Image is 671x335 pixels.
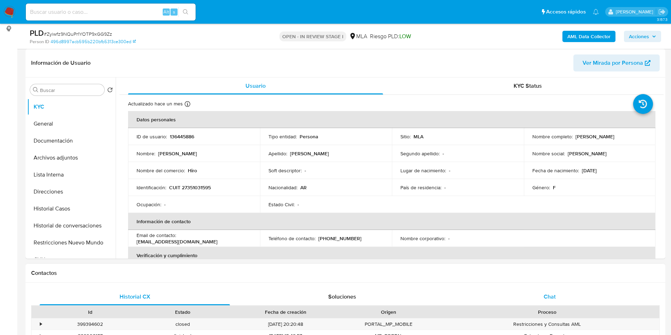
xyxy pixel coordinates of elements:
[562,31,615,42] button: AML Data Collector
[658,8,666,16] a: Salir
[444,184,446,191] p: -
[30,27,44,39] b: PLD
[342,318,435,330] div: PORTAL_MP_MOBILE
[567,31,611,42] b: AML Data Collector
[27,149,116,166] button: Archivos adjuntos
[120,293,150,301] span: Historial CX
[268,150,287,157] p: Apellido :
[268,235,316,242] p: Teléfono de contacto :
[448,235,450,242] p: -
[413,133,423,140] p: MLA
[370,33,411,40] span: Riesgo PLD:
[33,87,39,93] button: Buscar
[137,232,176,238] p: Email de contacto :
[400,167,446,174] p: Lugar de nacimiento :
[163,8,169,15] span: Alt
[349,33,367,40] div: MLA
[305,167,306,174] p: -
[107,87,113,95] button: Volver al orden por defecto
[568,150,607,157] p: [PERSON_NAME]
[137,318,229,330] div: closed
[245,82,266,90] span: Usuario
[128,111,655,128] th: Datos personales
[178,7,193,17] button: search-icon
[44,318,137,330] div: 399394602
[400,184,441,191] p: País de residencia :
[400,150,440,157] p: Segundo apellido :
[400,133,411,140] p: Sitio :
[137,184,166,191] p: Identificación :
[546,8,586,16] span: Accesos rápidos
[128,213,655,230] th: Información de contacto
[290,150,329,157] p: [PERSON_NAME]
[297,201,299,208] p: -
[27,217,116,234] button: Historial de conversaciones
[575,133,614,140] p: [PERSON_NAME]
[268,167,302,174] p: Soft descriptor :
[300,133,318,140] p: Persona
[51,39,136,45] a: 496d8997acb595b220bfb5313ce300ed
[27,132,116,149] button: Documentación
[27,251,116,268] button: CVU
[44,30,112,37] span: # Zyiwfz9NQuPr1YOTP9xGG9Zz
[31,270,660,277] h1: Contactos
[27,234,116,251] button: Restricciones Nuevo Mundo
[268,133,297,140] p: Tipo entidad :
[442,150,444,157] p: -
[188,167,197,174] p: Hiro
[318,235,361,242] p: [PHONE_NUMBER]
[128,100,183,107] p: Actualizado hace un mes
[27,166,116,183] button: Lista Interna
[229,318,342,330] div: [DATE] 20:20:48
[173,8,175,15] span: s
[137,167,185,174] p: Nombre del comercio :
[40,321,42,328] div: •
[27,183,116,200] button: Direcciones
[234,308,337,316] div: Fecha de creación
[573,54,660,71] button: Ver Mirada por Persona
[279,31,346,41] p: OPEN - IN REVIEW STAGE I
[593,9,599,15] a: Notificaciones
[128,247,655,264] th: Verificación y cumplimiento
[435,318,659,330] div: Restricciones y Consultas AML
[347,308,430,316] div: Origen
[616,8,656,15] p: valeria.duch@mercadolibre.com
[31,59,91,67] h1: Información de Usuario
[169,184,211,191] p: CUIT 27351031595
[532,167,579,174] p: Fecha de nacimiento :
[49,308,132,316] div: Id
[26,7,196,17] input: Buscar usuario o caso...
[137,133,167,140] p: ID de usuario :
[164,201,166,208] p: -
[532,133,573,140] p: Nombre completo :
[137,150,155,157] p: Nombre :
[268,184,297,191] p: Nacionalidad :
[657,17,667,22] span: 3.157.3
[629,31,649,42] span: Acciones
[170,133,194,140] p: 136445886
[27,200,116,217] button: Historial Casos
[27,115,116,132] button: General
[583,54,643,71] span: Ver Mirada por Persona
[40,87,102,93] input: Buscar
[141,308,224,316] div: Estado
[532,184,550,191] p: Género :
[137,201,161,208] p: Ocupación :
[268,201,295,208] p: Estado Civil :
[624,31,661,42] button: Acciones
[582,167,597,174] p: [DATE]
[544,293,556,301] span: Chat
[158,150,197,157] p: [PERSON_NAME]
[137,238,218,245] p: [EMAIL_ADDRESS][DOMAIN_NAME]
[30,39,49,45] b: Person ID
[449,167,450,174] p: -
[399,32,411,40] span: LOW
[553,184,556,191] p: F
[328,293,356,301] span: Soluciones
[440,308,654,316] div: Proceso
[400,235,445,242] p: Nombre corporativo :
[27,98,116,115] button: KYC
[532,150,565,157] p: Nombre social :
[514,82,542,90] span: KYC Status
[300,184,307,191] p: AR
